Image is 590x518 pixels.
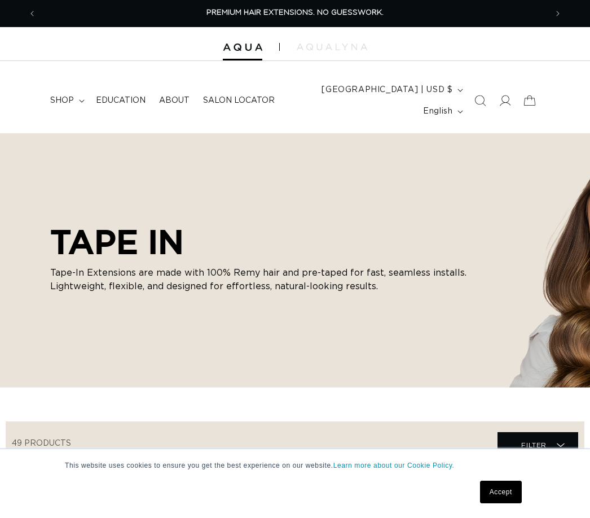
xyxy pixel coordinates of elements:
[20,3,45,24] button: Previous announcement
[521,434,547,456] span: Filter
[12,439,71,447] span: 49 products
[545,3,570,24] button: Next announcement
[203,95,275,106] span: Salon Locator
[50,222,479,262] h2: TAPE IN
[333,462,455,469] a: Learn more about our Cookie Policy.
[89,89,152,112] a: Education
[480,481,522,503] a: Accept
[322,84,452,96] span: [GEOGRAPHIC_DATA] | USD $
[152,89,196,112] a: About
[468,88,492,113] summary: Search
[196,89,281,112] a: Salon Locator
[96,95,146,106] span: Education
[206,9,384,16] span: PREMIUM HAIR EXTENSIONS. NO GUESSWORK.
[223,43,262,51] img: Aqua Hair Extensions
[65,460,525,471] p: This website uses cookies to ensure you get the best experience on our website.
[497,432,578,458] summary: Filter
[297,43,367,50] img: aqualyna.com
[416,101,468,122] button: English
[43,89,89,112] summary: shop
[159,95,190,106] span: About
[50,95,74,106] span: shop
[423,106,452,117] span: English
[50,266,479,293] p: Tape-In Extensions are made with 100% Remy hair and pre-taped for fast, seamless installs. Lightw...
[315,79,468,101] button: [GEOGRAPHIC_DATA] | USD $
